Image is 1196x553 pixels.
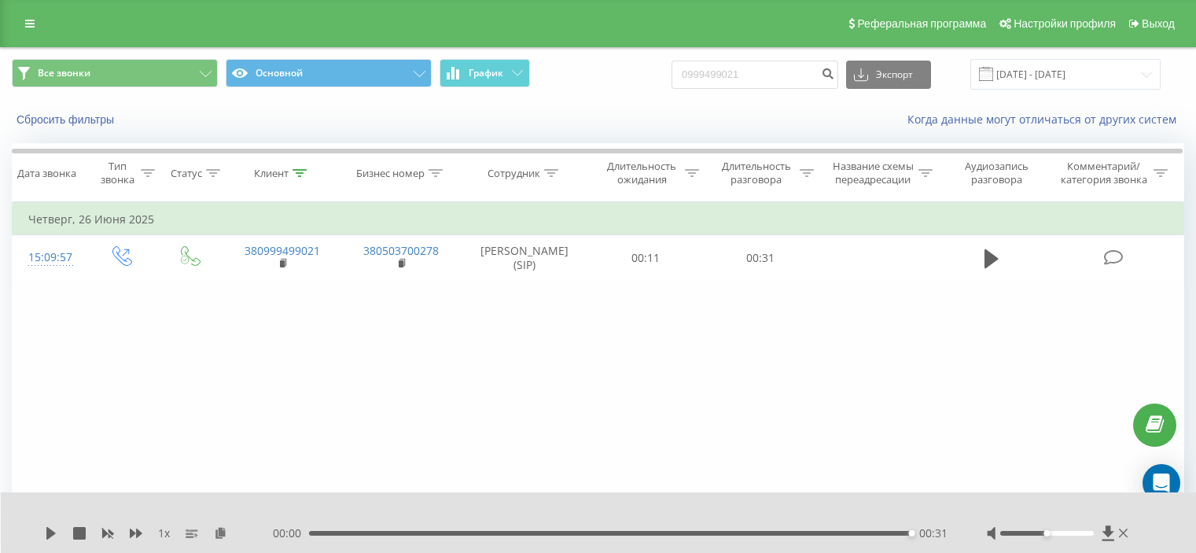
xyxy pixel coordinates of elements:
[171,167,202,180] div: Статус
[672,61,838,89] input: Поиск по номеру
[363,243,439,258] a: 380503700278
[440,59,530,87] button: График
[589,235,703,281] td: 00:11
[907,112,1184,127] a: Когда данные могут отличаться от других систем
[951,160,1043,186] div: Аудиозапись разговора
[703,235,817,281] td: 00:31
[245,243,320,258] a: 380999499021
[99,160,136,186] div: Тип звонка
[254,167,289,180] div: Клиент
[38,67,90,79] span: Все звонки
[28,242,70,273] div: 15:09:57
[857,17,986,30] span: Реферальная программа
[12,112,122,127] button: Сбросить фильтры
[13,204,1184,235] td: Четверг, 26 Июня 2025
[919,525,948,541] span: 00:31
[1143,464,1180,502] div: Open Intercom Messenger
[12,59,218,87] button: Все звонки
[17,167,76,180] div: Дата звонка
[273,525,309,541] span: 00:00
[158,525,170,541] span: 1 x
[717,160,796,186] div: Длительность разговора
[1058,160,1150,186] div: Комментарий/категория звонка
[1043,530,1050,536] div: Accessibility label
[356,167,425,180] div: Бизнес номер
[488,167,540,180] div: Сотрудник
[832,160,914,186] div: Название схемы переадресации
[226,59,432,87] button: Основной
[603,160,682,186] div: Длительность ожидания
[469,68,503,79] span: График
[1014,17,1116,30] span: Настройки профиля
[461,235,589,281] td: [PERSON_NAME] (SIP)
[909,530,915,536] div: Accessibility label
[846,61,931,89] button: Экспорт
[1142,17,1175,30] span: Выход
